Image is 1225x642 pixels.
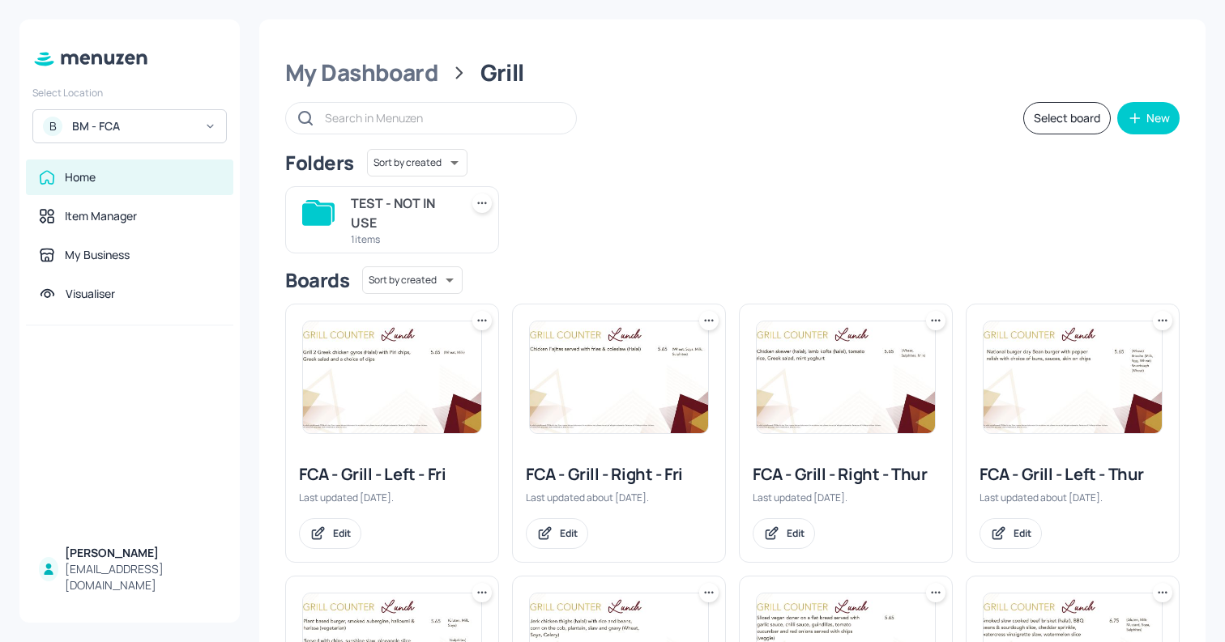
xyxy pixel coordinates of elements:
div: Visualiser [66,286,115,302]
div: Edit [560,526,578,540]
div: Sort by created [362,264,463,296]
button: Select board [1023,102,1111,134]
div: Edit [1014,526,1031,540]
div: [EMAIL_ADDRESS][DOMAIN_NAME] [65,561,220,593]
div: FCA - Grill - Left - Fri [299,463,485,486]
img: 2025-08-29-17564588765275jx79n9hqgt.jpeg [530,321,708,433]
div: Last updated about [DATE]. [980,491,1166,504]
img: 2025-09-05-17570684943895lokt6aehqw.jpeg [303,321,481,433]
div: Last updated about [DATE]. [526,491,712,504]
div: Edit [333,526,351,540]
div: Last updated [DATE]. [753,491,939,504]
input: Search in Menuzen [325,106,560,130]
div: FCA - Grill - Right - Thur [753,463,939,486]
div: Item Manager [65,208,137,224]
div: Grill [480,58,524,87]
div: BM - FCA [72,118,194,134]
div: FCA - Grill - Right - Fri [526,463,712,486]
div: Edit [787,526,805,540]
div: Select Location [32,86,227,100]
div: My Business [65,247,130,263]
div: Sort by created [367,147,467,179]
div: New [1146,113,1170,124]
div: B [43,117,62,136]
div: TEST - NOT IN USE [351,193,453,232]
img: 2025-09-10-1757491167659v6hs5bari9h.jpeg [757,321,935,433]
div: My Dashboard [285,58,438,87]
div: [PERSON_NAME] [65,545,220,561]
button: New [1117,102,1180,134]
div: Home [65,169,96,185]
div: Folders [285,150,354,176]
div: Last updated [DATE]. [299,491,485,504]
img: 2025-08-28-1756375040474vfx8dy3pq7r.jpeg [984,321,1162,433]
div: Boards [285,267,349,293]
div: FCA - Grill - Left - Thur [980,463,1166,486]
div: 1 items [351,232,453,246]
